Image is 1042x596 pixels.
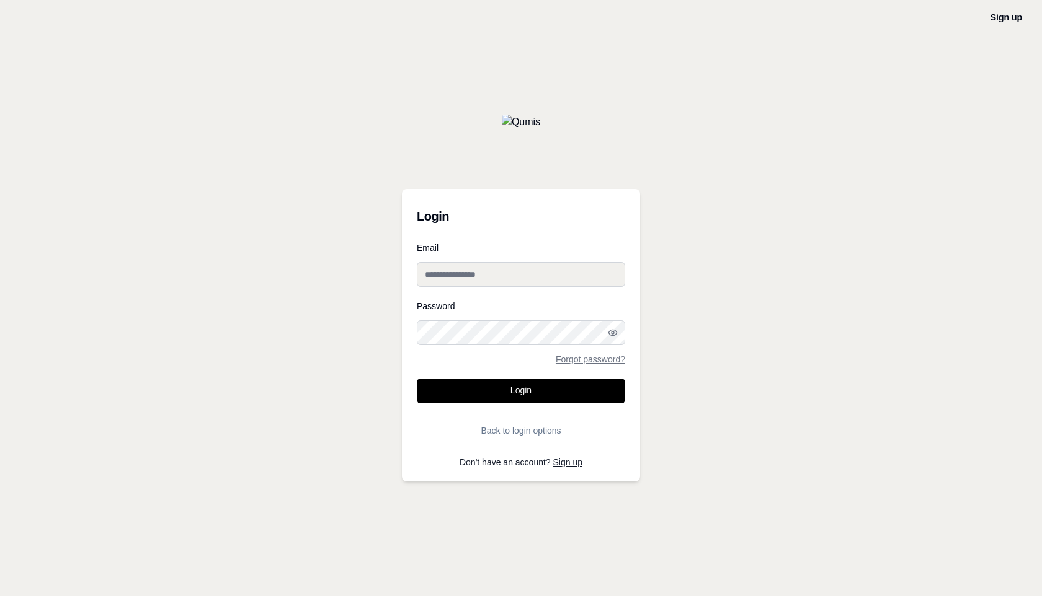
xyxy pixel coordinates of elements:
[417,379,625,403] button: Login
[556,355,625,364] a: Forgot password?
[417,243,625,252] label: Email
[991,12,1022,22] a: Sign up
[417,458,625,467] p: Don't have an account?
[502,115,540,129] img: Qumis
[417,302,625,310] label: Password
[417,204,625,229] h3: Login
[417,418,625,443] button: Back to login options
[553,457,582,467] a: Sign up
